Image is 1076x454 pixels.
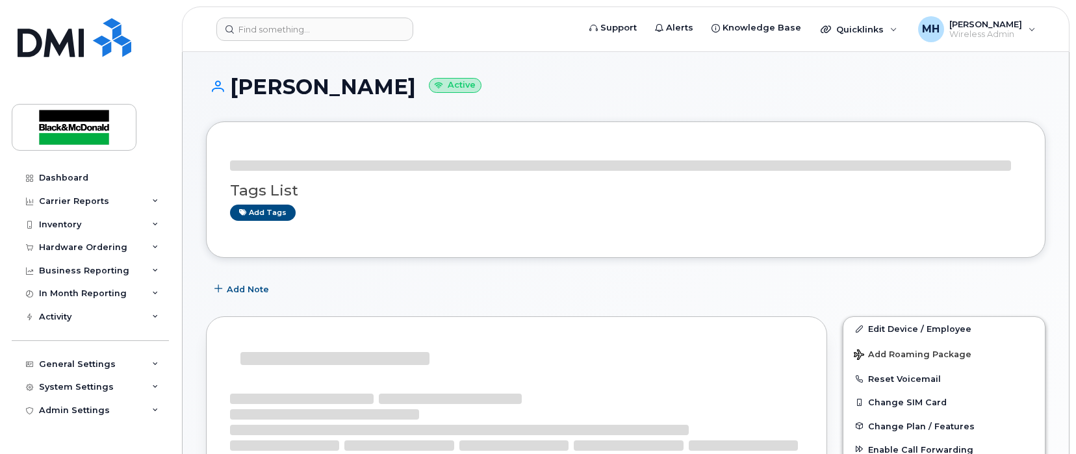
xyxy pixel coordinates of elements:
h3: Tags List [230,183,1021,199]
button: Reset Voicemail [843,367,1045,390]
a: Edit Device / Employee [843,317,1045,340]
button: Change SIM Card [843,390,1045,414]
span: Enable Call Forwarding [868,444,973,454]
span: Change Plan / Features [868,421,975,431]
h1: [PERSON_NAME] [206,75,1045,98]
span: Add Note [227,283,269,296]
button: Change Plan / Features [843,414,1045,438]
a: Add tags [230,205,296,221]
button: Add Roaming Package [843,340,1045,367]
small: Active [429,78,481,93]
span: Add Roaming Package [854,349,971,362]
button: Add Note [206,277,280,301]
